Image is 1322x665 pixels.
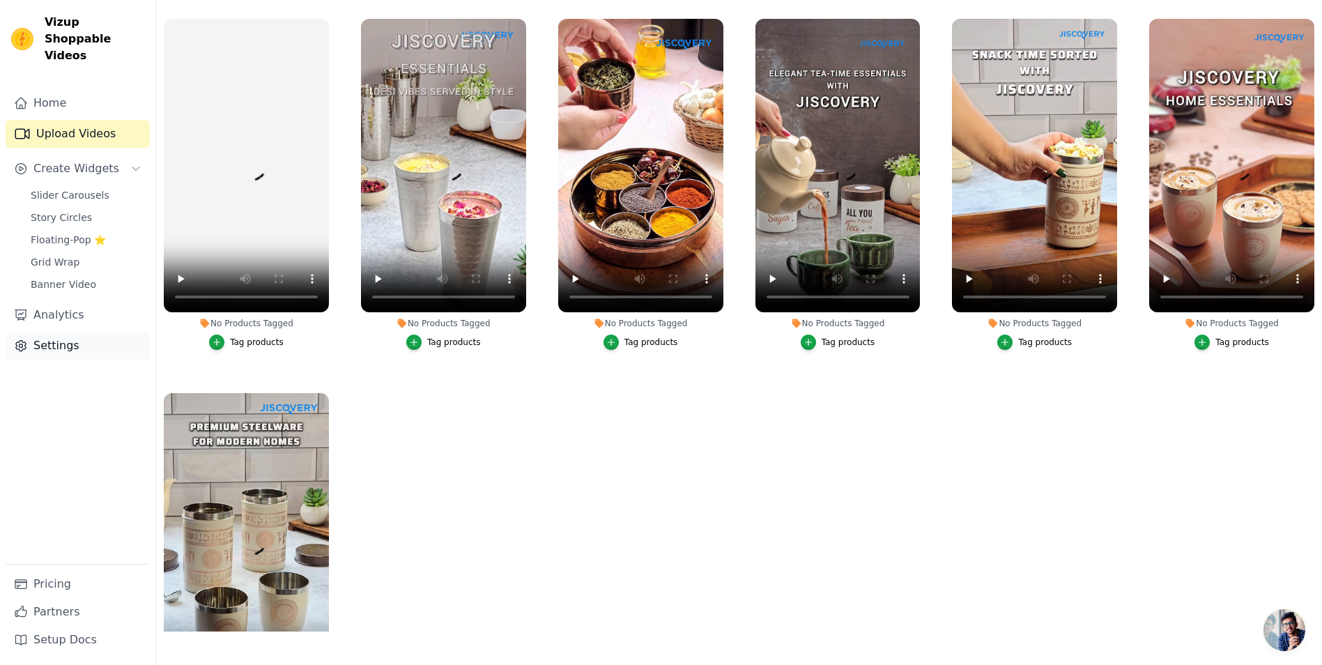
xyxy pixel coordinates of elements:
[6,89,150,117] a: Home
[11,28,33,50] img: Vizup
[22,230,150,250] a: Floating-Pop ⭐
[164,318,329,329] div: No Products Tagged
[230,337,284,348] div: Tag products
[1263,609,1305,651] div: Open chat
[604,335,678,350] button: Tag products
[31,188,109,202] span: Slider Carousels
[33,160,119,177] span: Create Widgets
[1215,337,1269,348] div: Tag products
[6,120,150,148] a: Upload Videos
[6,332,150,360] a: Settings
[801,335,875,350] button: Tag products
[1149,318,1314,329] div: No Products Tagged
[558,318,723,329] div: No Products Tagged
[6,301,150,329] a: Analytics
[22,208,150,227] a: Story Circles
[6,570,150,598] a: Pricing
[6,155,150,183] button: Create Widgets
[427,337,481,348] div: Tag products
[31,211,92,224] span: Story Circles
[6,598,150,626] a: Partners
[624,337,678,348] div: Tag products
[822,337,875,348] div: Tag products
[31,233,106,247] span: Floating-Pop ⭐
[1194,335,1269,350] button: Tag products
[6,626,150,654] a: Setup Docs
[31,255,79,269] span: Grid Wrap
[45,14,144,64] span: Vizup Shoppable Videos
[1018,337,1072,348] div: Tag products
[22,252,150,272] a: Grid Wrap
[997,335,1072,350] button: Tag products
[22,275,150,294] a: Banner Video
[361,318,526,329] div: No Products Tagged
[22,185,150,205] a: Slider Carousels
[31,277,96,291] span: Banner Video
[406,335,481,350] button: Tag products
[755,318,921,329] div: No Products Tagged
[209,335,284,350] button: Tag products
[952,318,1117,329] div: No Products Tagged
